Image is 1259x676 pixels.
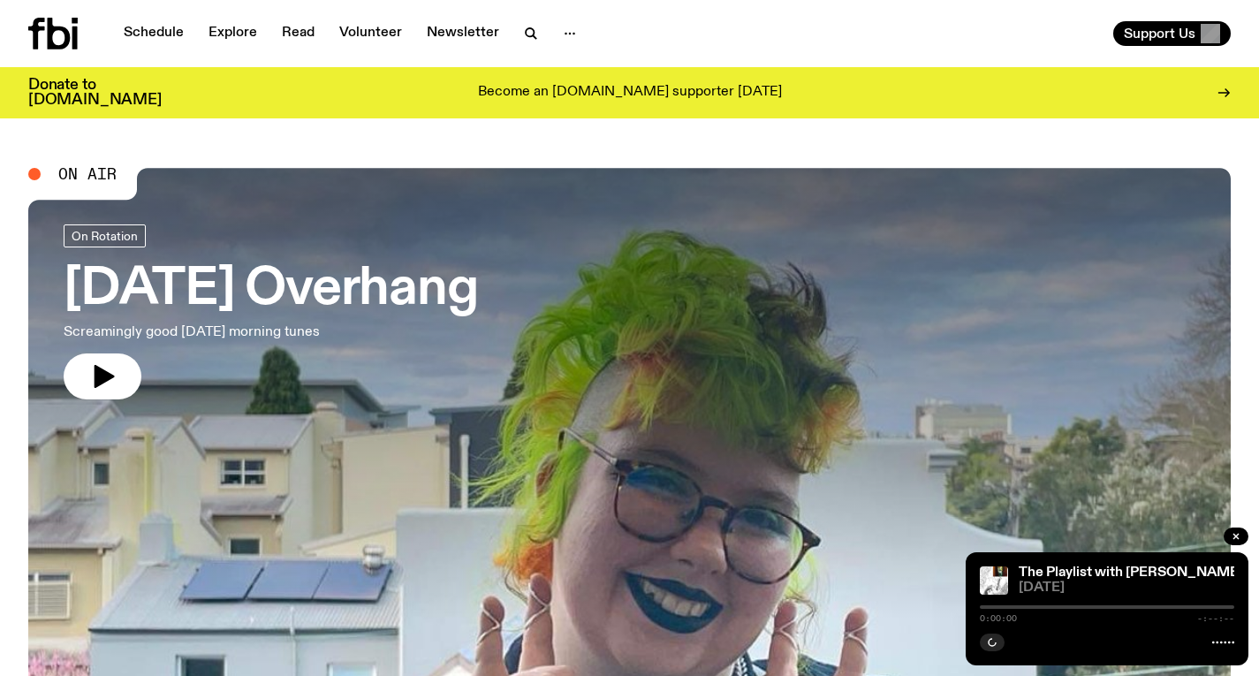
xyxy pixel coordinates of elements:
[271,21,325,46] a: Read
[64,224,146,247] a: On Rotation
[1197,614,1234,623] span: -:--:--
[416,21,510,46] a: Newsletter
[28,78,162,108] h3: Donate to [DOMAIN_NAME]
[113,21,194,46] a: Schedule
[1113,21,1231,46] button: Support Us
[72,229,138,242] span: On Rotation
[980,614,1017,623] span: 0:00:00
[58,166,117,182] span: On Air
[478,85,782,101] p: Become an [DOMAIN_NAME] supporter [DATE]
[1019,581,1234,595] span: [DATE]
[329,21,413,46] a: Volunteer
[64,322,477,343] p: Screamingly good [DATE] morning tunes
[1124,26,1195,42] span: Support Us
[198,21,268,46] a: Explore
[64,224,477,399] a: [DATE] OverhangScreamingly good [DATE] morning tunes
[64,265,477,315] h3: [DATE] Overhang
